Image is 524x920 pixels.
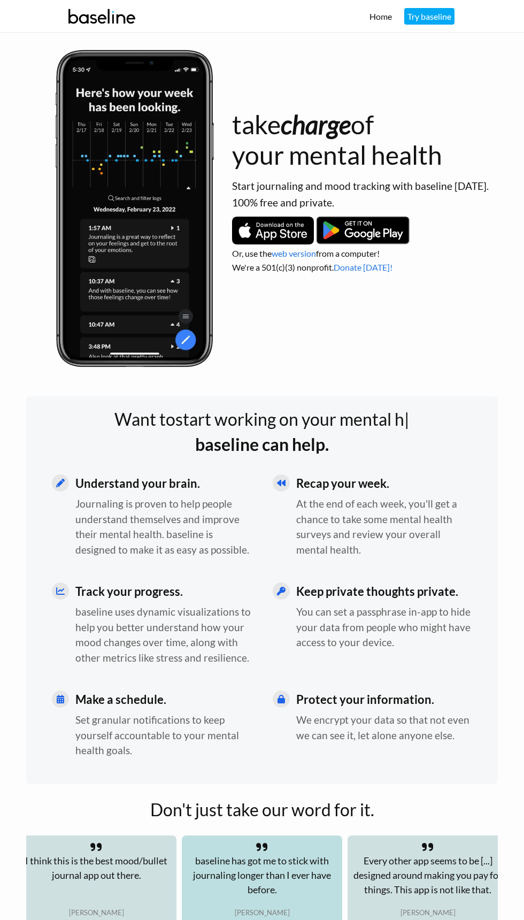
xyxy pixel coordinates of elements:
[195,434,329,455] b: baseline can help.
[296,712,474,743] p: We encrypt your data so that not even we can see it, let alone anyone else.
[75,582,253,600] h2: Track your progress.
[64,2,140,31] img: baseline
[369,11,392,21] a: Home
[334,262,392,272] a: Donate [DATE]!
[16,854,176,883] p: I think this is the best mood/bullet journal app out there.
[232,247,498,260] p: Or, use the from a computer!
[232,109,498,171] h1: take of your mental health
[404,8,454,25] a: Try baseline
[404,409,410,430] span: |
[315,216,410,245] img: Get it on Google Play
[296,496,474,557] p: At the end of each week, you'll get a chance to take some mental health surveys and review your o...
[296,582,474,600] h2: Keep private thoughts private.
[75,604,253,665] p: baseline uses dynamic visualizations to help you better understand how your mood changes over tim...
[348,908,508,918] p: [PERSON_NAME]
[26,409,498,430] h1: Want to
[272,248,316,258] a: web version
[75,691,253,708] h2: Make a schedule.
[53,49,216,370] img: baseline summary screen
[75,496,253,557] p: Journaling is proven to help people understand themselves and improve their mental health. baseli...
[182,854,342,897] p: baseline has got me to stick with journaling longer than I ever have before.
[296,474,474,492] h2: Recap your week.
[175,409,404,430] span: start working on your mental h
[281,109,351,140] i: charge
[73,784,451,835] h1: Don't just take our word for it.
[296,691,474,708] h2: Protect your information.
[232,261,498,274] p: We're a 501(c)(3) nonprofit.
[75,474,253,492] h2: Understand your brain.
[232,195,498,211] p: 100% free and private.
[182,908,342,918] p: [PERSON_NAME]
[232,179,498,194] p: Start journaling and mood tracking with baseline [DATE].
[296,604,474,650] p: You can set a passphrase in-app to hide your data from people who might have access to your device.
[348,854,508,897] p: Every other app seems to be [...] designed around making you pay for things. This app is not like...
[232,217,314,244] img: Download on the App Store
[75,712,253,758] p: Set granular notifications to keep yourself accountable to your mental health goals.
[16,908,176,918] p: [PERSON_NAME]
